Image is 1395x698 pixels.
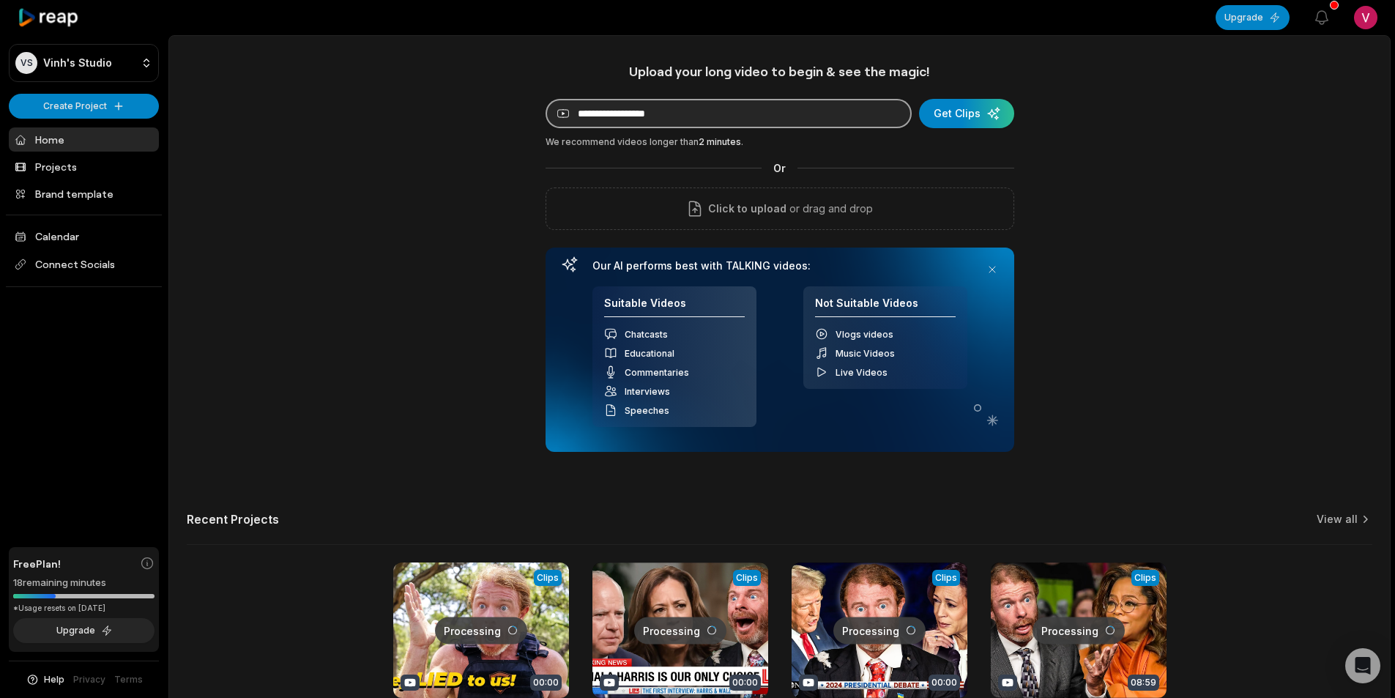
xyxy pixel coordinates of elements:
[9,251,159,278] span: Connect Socials
[187,512,279,527] h2: Recent Projects
[9,224,159,248] a: Calendar
[625,405,669,416] span: Speeches
[708,200,786,218] span: Click to upload
[786,200,873,218] p: or drag and drop
[1317,512,1358,527] a: View all
[625,386,670,397] span: Interviews
[762,160,797,176] span: Or
[625,329,668,340] span: Chatcasts
[604,297,745,318] h4: Suitable Videos
[9,182,159,206] a: Brand template
[815,297,956,318] h4: Not Suitable Videos
[9,155,159,179] a: Projects
[13,556,61,571] span: Free Plan!
[9,94,159,119] button: Create Project
[836,329,893,340] span: Vlogs videos
[592,259,967,272] h3: Our AI performs best with TALKING videos:
[699,136,741,147] span: 2 minutes
[546,63,1014,80] h1: Upload your long video to begin & see the magic!
[73,673,105,686] a: Privacy
[1216,5,1290,30] button: Upgrade
[625,348,674,359] span: Educational
[44,673,64,686] span: Help
[13,603,155,614] div: *Usage resets on [DATE]
[919,99,1014,128] button: Get Clips
[114,673,143,686] a: Terms
[546,135,1014,149] div: We recommend videos longer than .
[13,576,155,590] div: 18 remaining minutes
[625,367,689,378] span: Commentaries
[9,127,159,152] a: Home
[43,56,112,70] p: Vinh's Studio
[1345,648,1380,683] div: Open Intercom Messenger
[836,348,895,359] span: Music Videos
[836,367,888,378] span: Live Videos
[15,52,37,74] div: VS
[26,673,64,686] button: Help
[13,618,155,643] button: Upgrade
